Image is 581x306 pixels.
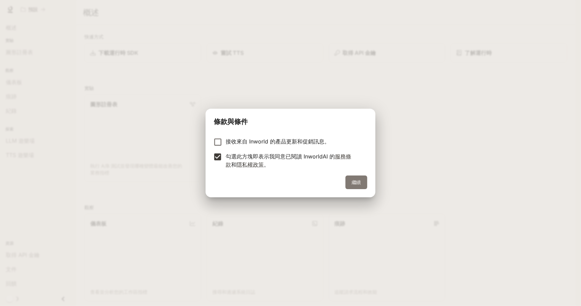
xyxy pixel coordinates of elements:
[345,175,367,189] button: 繼續
[226,153,335,160] font: 勾選此方塊即表示我同意已閱讀 InworldAI 的
[226,138,330,145] font: 接收來自 Inworld 的產品更新和促銷訊息。
[352,179,361,185] font: 繼續
[226,153,351,168] a: 服務條款
[264,161,269,168] font: 。
[214,118,248,126] font: 條款與條件
[231,161,237,168] font: 和
[237,161,264,168] a: 隱私權政策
